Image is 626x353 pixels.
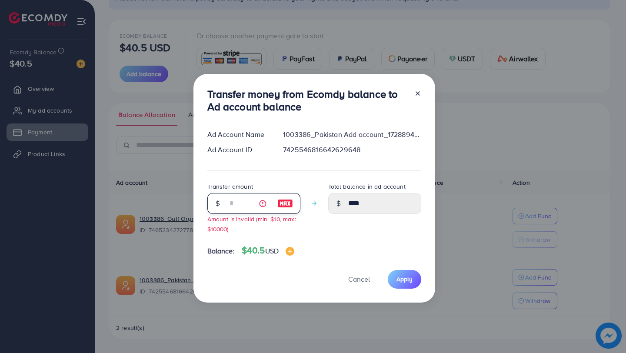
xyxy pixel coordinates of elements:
label: Total balance in ad account [328,182,406,191]
h4: $40.5 [242,245,294,256]
span: Apply [396,275,413,283]
span: Cancel [348,274,370,284]
label: Transfer amount [207,182,253,191]
img: image [277,198,293,209]
button: Cancel [337,270,381,289]
div: 1003386_Pakistan Add account_1728894866261 [276,130,428,140]
div: Ad Account Name [200,130,276,140]
h3: Transfer money from Ecomdy balance to Ad account balance [207,88,407,113]
div: Ad Account ID [200,145,276,155]
small: Amount is invalid (min: $10, max: $10000) [207,215,296,233]
span: Balance: [207,246,235,256]
div: 7425546816642629648 [276,145,428,155]
span: USD [265,246,279,256]
button: Apply [388,270,421,289]
img: image [286,247,294,256]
